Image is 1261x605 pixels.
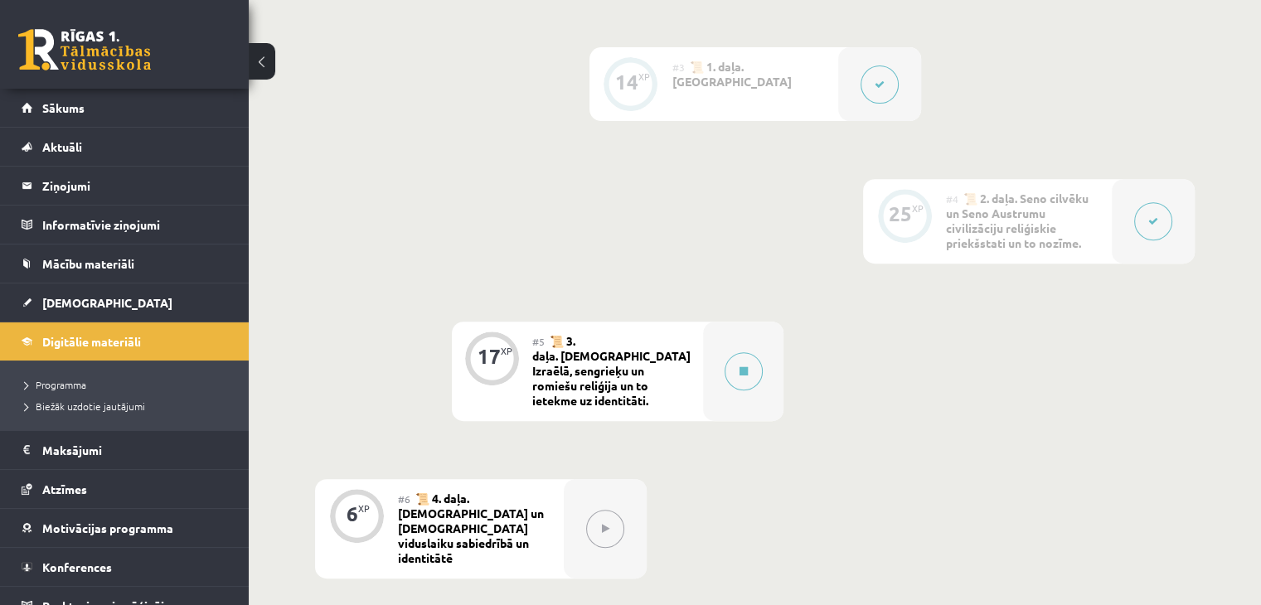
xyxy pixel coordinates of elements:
[42,100,85,115] span: Sākums
[22,206,228,244] a: Informatīvie ziņojumi
[22,548,228,586] a: Konferences
[42,520,173,535] span: Motivācijas programma
[25,399,145,413] span: Biežāk uzdotie jautājumi
[42,559,112,574] span: Konferences
[532,335,545,348] span: #5
[358,504,370,513] div: XP
[946,192,958,206] span: #4
[42,334,141,349] span: Digitālie materiāli
[532,333,691,408] span: 📜 3. daļa. [DEMOGRAPHIC_DATA] Izraēlā, sengrieķu un romiešu reliģija un to ietekme uz identitāti.
[672,60,685,74] span: #3
[946,191,1089,250] span: 📜 2. daļa. Seno cilvēku un Seno Austrumu civilizāciju reliģiskie priekšstati un to nozīme.
[42,482,87,496] span: Atzīmes
[25,378,86,391] span: Programma
[18,29,151,70] a: Rīgas 1. Tālmācības vidusskola
[42,139,82,154] span: Aktuāli
[347,506,358,521] div: 6
[22,128,228,166] a: Aktuāli
[25,377,232,392] a: Programma
[22,167,228,205] a: Ziņojumi
[42,256,134,271] span: Mācību materiāli
[22,283,228,322] a: [DEMOGRAPHIC_DATA]
[42,206,228,244] legend: Informatīvie ziņojumi
[22,509,228,547] a: Motivācijas programma
[615,75,638,90] div: 14
[25,399,232,414] a: Biežāk uzdotie jautājumi
[42,295,172,310] span: [DEMOGRAPHIC_DATA]
[398,492,410,506] span: #6
[398,491,544,565] span: 📜 4. daļa. ​[DEMOGRAPHIC_DATA] un [DEMOGRAPHIC_DATA] viduslaiku sabiedrībā un identitātē
[42,167,228,205] legend: Ziņojumi
[889,206,912,221] div: 25
[478,349,501,364] div: 17
[22,89,228,127] a: Sākums
[501,346,512,356] div: XP
[22,431,228,469] a: Maksājumi
[912,204,924,213] div: XP
[638,72,650,81] div: XP
[42,431,228,469] legend: Maksājumi
[672,59,792,89] span: 📜 1. daļa. [GEOGRAPHIC_DATA]
[22,470,228,508] a: Atzīmes
[22,244,228,283] a: Mācību materiāli
[22,322,228,361] a: Digitālie materiāli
